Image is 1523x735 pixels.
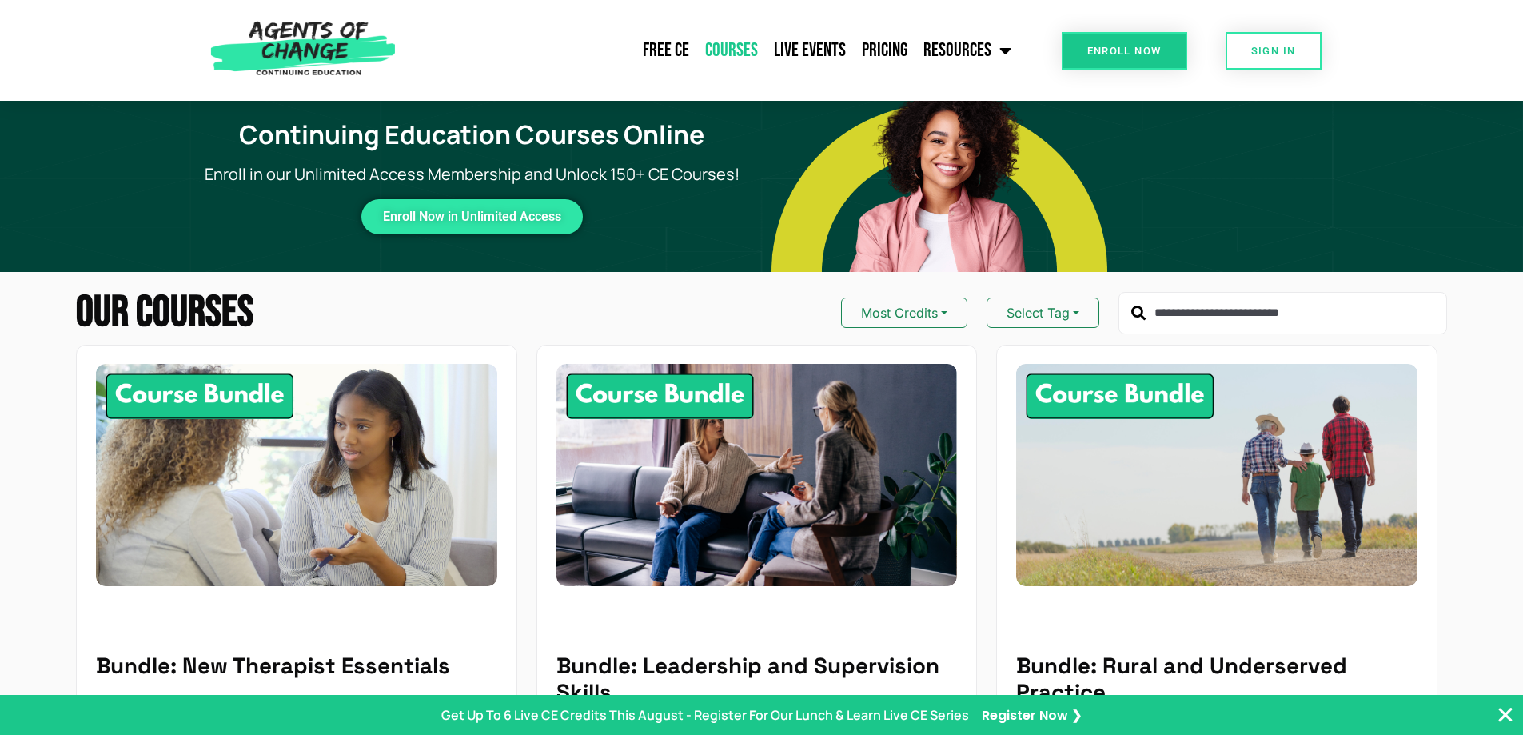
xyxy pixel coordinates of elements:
[96,653,497,679] h5: Bundle: New Therapist Essentials
[556,653,958,706] h5: Bundle: Leadership and Supervision Skills
[383,212,561,222] span: Enroll Now in Unlimited Access
[441,705,969,725] p: Get Up To 6 Live CE Credits This August - Register For Our Lunch & Learn Live CE Series
[1016,653,1417,706] h5: Bundle: Rural and Underserved Practice
[987,298,1099,328] button: Select Tag
[1087,46,1162,56] span: Enroll Now
[182,162,761,186] p: Enroll in our Unlimited Access Membership and Unlock 150+ CE Courses!
[915,30,1019,70] a: Resources
[1251,46,1296,56] span: SIGN IN
[982,705,1082,725] a: Register Now ❯
[96,692,497,735] p: This bundle includes Client Rights and the Code of Ethics, Ethical Considerations with Kids and T...
[192,119,752,150] h1: Continuing Education Courses Online
[1496,705,1515,725] button: Close Banner
[1226,32,1322,70] a: SIGN IN
[556,364,958,585] img: Leadership and Supervision Skills - 8 Credit CE Bundle
[1062,32,1187,70] a: Enroll Now
[854,30,915,70] a: Pricing
[766,30,854,70] a: Live Events
[1016,364,1417,585] img: Rural and Underserved Practice - 8 Credit CE Bundle
[96,364,497,585] img: New Therapist Essentials - 10 Credit CE Bundle
[841,298,967,328] button: Most Credits
[404,30,1019,70] nav: Menu
[635,30,697,70] a: Free CE
[697,30,766,70] a: Courses
[76,291,253,335] h2: Our Courses
[361,199,583,234] a: Enroll Now in Unlimited Access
